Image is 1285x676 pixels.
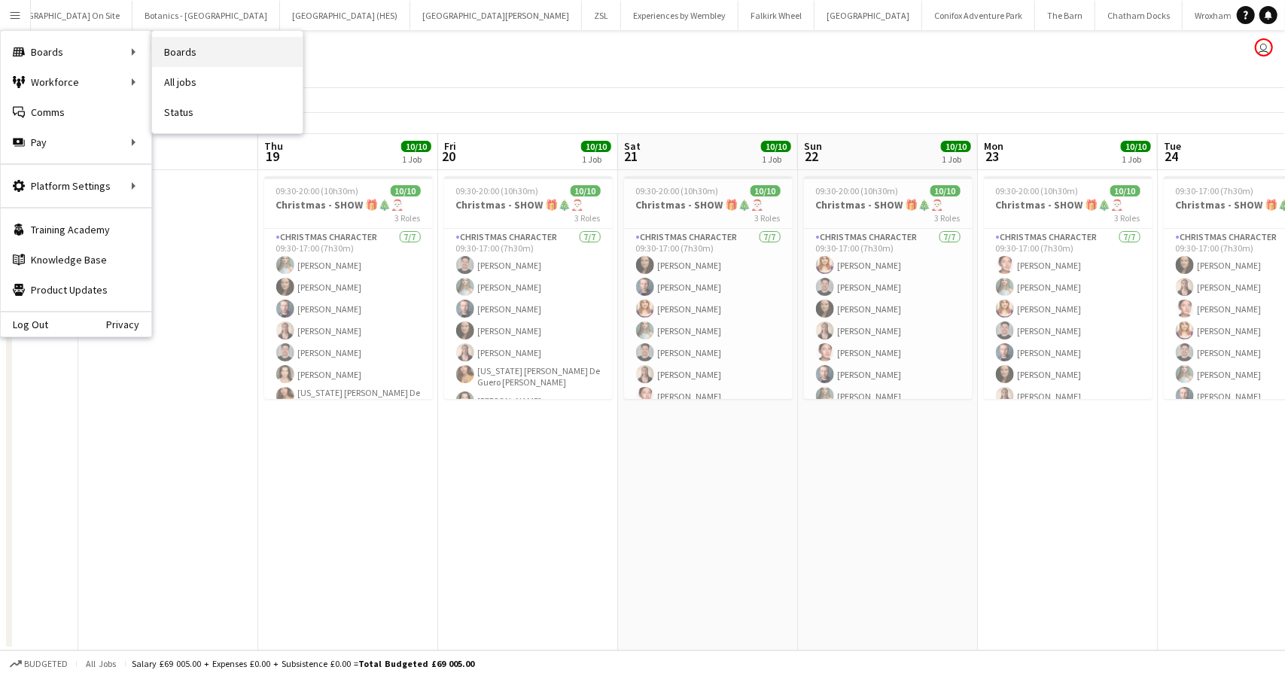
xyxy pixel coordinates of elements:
[804,139,822,153] span: Sun
[401,141,431,152] span: 10/10
[276,185,359,196] span: 09:30-20:00 (10h30m)
[402,154,431,165] div: 1 Job
[996,185,1079,196] span: 09:30-20:00 (10h30m)
[624,198,793,212] h3: Christmas - SHOW 🎁🎄🎅🏻
[262,148,283,165] span: 19
[444,229,613,416] app-card-role: Christmas Character7/709:30-17:00 (7h30m)[PERSON_NAME][PERSON_NAME][PERSON_NAME][PERSON_NAME][PER...
[264,139,283,153] span: Thu
[984,198,1153,212] h3: Christmas - SHOW 🎁🎄🎅🏻
[621,1,738,30] button: Experiences by Wembley
[1110,185,1140,196] span: 10/10
[152,67,303,97] a: All jobs
[624,176,793,399] app-job-card: 09:30-20:00 (10h30m)10/10Christmas - SHOW 🎁🎄🎅🏻3 RolesChristmas Character7/709:30-17:00 (7h30m)[PE...
[264,229,433,416] app-card-role: Christmas Character7/709:30-17:00 (7h30m)[PERSON_NAME][PERSON_NAME][PERSON_NAME][PERSON_NAME][PER...
[358,658,474,669] span: Total Budgeted £69 005.00
[930,185,961,196] span: 10/10
[751,185,781,196] span: 10/10
[1183,1,1268,30] button: Wroxham Barns
[1,127,151,157] div: Pay
[106,318,151,330] a: Privacy
[984,176,1153,399] app-job-card: 09:30-20:00 (10h30m)10/10Christmas - SHOW 🎁🎄🎅🏻3 RolesChristmas Character7/709:30-17:00 (7h30m)[PE...
[622,148,641,165] span: 21
[1095,1,1183,30] button: Chatham Docks
[1122,154,1150,165] div: 1 Job
[1,67,151,97] div: Workforce
[1,97,151,127] a: Comms
[280,1,410,30] button: [GEOGRAPHIC_DATA] (HES)
[1,215,151,245] a: Training Academy
[391,185,421,196] span: 10/10
[1,318,48,330] a: Log Out
[1,275,151,305] a: Product Updates
[582,1,621,30] button: ZSL
[264,176,433,399] app-job-card: 09:30-20:00 (10h30m)10/10Christmas - SHOW 🎁🎄🎅🏻3 RolesChristmas Character7/709:30-17:00 (7h30m)[PE...
[1,37,151,67] div: Boards
[152,97,303,127] a: Status
[456,185,539,196] span: 09:30-20:00 (10h30m)
[942,154,970,165] div: 1 Job
[575,212,601,224] span: 3 Roles
[442,148,456,165] span: 20
[624,139,641,153] span: Sat
[941,141,971,152] span: 10/10
[755,212,781,224] span: 3 Roles
[1176,185,1254,196] span: 09:30-17:00 (7h30m)
[1255,38,1273,56] app-user-avatar: Eldina Munatay
[1,245,151,275] a: Knowledge Base
[815,1,922,30] button: [GEOGRAPHIC_DATA]
[83,658,119,669] span: All jobs
[762,154,790,165] div: 1 Job
[982,148,1003,165] span: 23
[804,229,973,411] app-card-role: Christmas Character7/709:30-17:00 (7h30m)[PERSON_NAME][PERSON_NAME][PERSON_NAME][PERSON_NAME][PER...
[8,656,70,672] button: Budgeted
[1,171,151,201] div: Platform Settings
[922,1,1035,30] button: Conifox Adventure Park
[804,176,973,399] app-job-card: 09:30-20:00 (10h30m)10/10Christmas - SHOW 🎁🎄🎅🏻3 RolesChristmas Character7/709:30-17:00 (7h30m)[PE...
[444,198,613,212] h3: Christmas - SHOW 🎁🎄🎅🏻
[132,658,474,669] div: Salary £69 005.00 + Expenses £0.00 + Subsistence £0.00 =
[761,141,791,152] span: 10/10
[1162,148,1181,165] span: 24
[581,141,611,152] span: 10/10
[1121,141,1151,152] span: 10/10
[571,185,601,196] span: 10/10
[444,176,613,399] app-job-card: 09:30-20:00 (10h30m)10/10Christmas - SHOW 🎁🎄🎅🏻3 RolesChristmas Character7/709:30-17:00 (7h30m)[PE...
[1115,212,1140,224] span: 3 Roles
[24,659,68,669] span: Budgeted
[816,185,899,196] span: 09:30-20:00 (10h30m)
[984,229,1153,411] app-card-role: Christmas Character7/709:30-17:00 (7h30m)[PERSON_NAME][PERSON_NAME][PERSON_NAME][PERSON_NAME][PER...
[1164,139,1181,153] span: Tue
[624,229,793,411] app-card-role: Christmas Character7/709:30-17:00 (7h30m)[PERSON_NAME][PERSON_NAME][PERSON_NAME][PERSON_NAME][PER...
[582,154,611,165] div: 1 Job
[1035,1,1095,30] button: The Barn
[410,1,582,30] button: [GEOGRAPHIC_DATA][PERSON_NAME]
[132,1,280,30] button: Botanics - [GEOGRAPHIC_DATA]
[264,198,433,212] h3: Christmas - SHOW 🎁🎄🎅🏻
[152,37,303,67] a: Boards
[395,212,421,224] span: 3 Roles
[802,148,822,165] span: 22
[984,139,1003,153] span: Mon
[738,1,815,30] button: Falkirk Wheel
[935,212,961,224] span: 3 Roles
[804,198,973,212] h3: Christmas - SHOW 🎁🎄🎅🏻
[636,185,719,196] span: 09:30-20:00 (10h30m)
[444,139,456,153] span: Fri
